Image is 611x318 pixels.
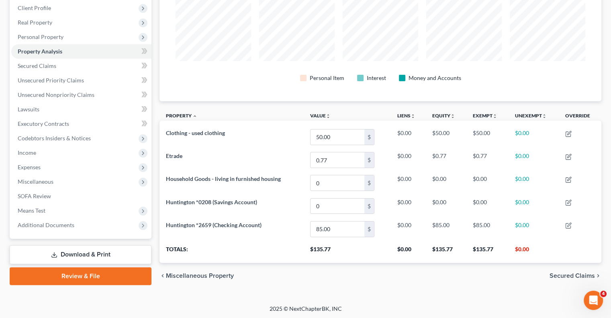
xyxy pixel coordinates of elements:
td: $0.00 [391,172,426,195]
i: unfold_more [492,114,497,119]
a: Unsecured Priority Claims [11,73,151,88]
span: Etrade [166,152,182,159]
td: $0.00 [391,149,426,172]
div: $ [364,175,374,191]
span: Miscellaneous Property [166,273,234,279]
th: $135.77 [466,240,509,263]
i: unfold_more [542,114,547,119]
span: Unsecured Priority Claims [18,77,84,84]
i: expand_less [192,114,197,119]
td: $50.00 [426,125,466,148]
span: Income [18,149,36,156]
div: $ [364,199,374,214]
span: Client Profile [18,4,51,11]
a: SOFA Review [11,189,151,203]
td: $0.77 [426,149,466,172]
td: $50.00 [466,125,509,148]
td: $0.00 [426,172,466,195]
span: SOFA Review [18,193,51,199]
span: Secured Claims [550,273,595,279]
a: Valueunfold_more [310,113,331,119]
i: chevron_left [159,273,166,279]
td: $0.00 [509,149,559,172]
a: Equityunfold_more [432,113,455,119]
td: $0.00 [391,125,426,148]
span: Huntington *0208 (Savings Account) [166,199,257,205]
th: $135.77 [304,240,391,263]
a: Liensunfold_more [397,113,415,119]
th: $0.00 [509,240,559,263]
td: $0.77 [466,149,509,172]
th: Override [559,108,601,126]
span: Unsecured Nonpriority Claims [18,91,94,98]
span: Means Test [18,207,45,214]
div: $ [364,129,374,145]
span: 4 [600,291,607,297]
td: $0.00 [509,125,559,148]
i: unfold_more [450,114,455,119]
th: $0.00 [391,240,426,263]
a: Executory Contracts [11,117,151,131]
div: Interest [367,74,386,82]
td: $0.00 [466,195,509,217]
a: Lawsuits [11,102,151,117]
td: $0.00 [426,195,466,217]
th: $135.77 [426,240,466,263]
a: Secured Claims [11,59,151,73]
span: Household Goods - living in furnished housing [166,175,281,182]
div: $ [364,222,374,237]
th: Totals: [159,240,304,263]
span: Lawsuits [18,106,39,113]
td: $85.00 [426,217,466,240]
span: Property Analysis [18,48,62,55]
span: Huntington *2659 (Checking Account) [166,222,262,228]
span: Additional Documents [18,222,74,228]
a: Review & File [10,267,151,285]
i: chevron_right [595,273,601,279]
span: Personal Property [18,33,63,40]
a: Unsecured Nonpriority Claims [11,88,151,102]
input: 0.00 [311,222,364,237]
span: Real Property [18,19,52,26]
span: Executory Contracts [18,120,69,127]
input: 0.00 [311,199,364,214]
div: Money and Accounts [409,74,461,82]
button: chevron_left Miscellaneous Property [159,273,234,279]
a: Property expand_less [166,113,197,119]
td: $0.00 [509,172,559,195]
span: Expenses [18,164,41,170]
td: $0.00 [466,172,509,195]
div: Personal Item [310,74,344,82]
a: Property Analysis [11,44,151,59]
a: Unexemptunfold_more [515,113,547,119]
span: Codebtors Insiders & Notices [18,135,91,142]
td: $0.00 [391,217,426,240]
div: $ [364,152,374,168]
a: Exemptunfold_more [473,113,497,119]
td: $0.00 [509,217,559,240]
input: 0.00 [311,129,364,145]
iframe: Intercom live chat [584,291,603,310]
input: 0.00 [311,152,364,168]
i: unfold_more [411,114,415,119]
span: Secured Claims [18,62,56,69]
input: 0.00 [311,175,364,191]
td: $85.00 [466,217,509,240]
span: Clothing - used clothing [166,129,225,136]
span: Miscellaneous [18,178,53,185]
td: $0.00 [509,195,559,217]
a: Download & Print [10,245,151,264]
button: Secured Claims chevron_right [550,273,601,279]
td: $0.00 [391,195,426,217]
i: unfold_more [326,114,331,119]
